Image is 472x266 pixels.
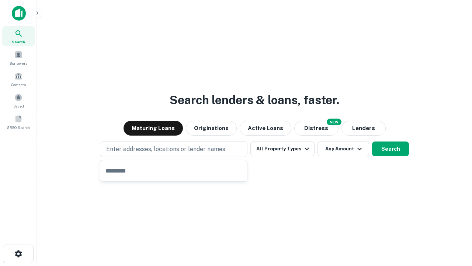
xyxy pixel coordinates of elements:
iframe: Chat Widget [435,207,472,242]
span: Saved [13,103,24,109]
p: Enter addresses, locations or lender names [106,145,225,154]
button: All Property Types [250,141,315,156]
span: SREO Search [7,125,30,130]
button: Active Loans [240,121,291,136]
button: Any Amount [317,141,369,156]
span: Search [12,39,25,45]
span: Borrowers [10,60,27,66]
img: capitalize-icon.png [12,6,26,21]
h3: Search lenders & loans, faster. [170,91,339,109]
span: Contacts [11,82,26,88]
div: NEW [327,119,341,125]
a: Contacts [2,69,35,89]
button: Enter addresses, locations or lender names [100,141,247,157]
a: Search [2,26,35,46]
button: Lenders [341,121,386,136]
button: Search distressed loans with lien and other non-mortgage details. [294,121,339,136]
a: SREO Search [2,112,35,132]
a: Borrowers [2,48,35,68]
button: Originations [186,121,237,136]
button: Maturing Loans [124,121,183,136]
button: Search [372,141,409,156]
a: Saved [2,91,35,110]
